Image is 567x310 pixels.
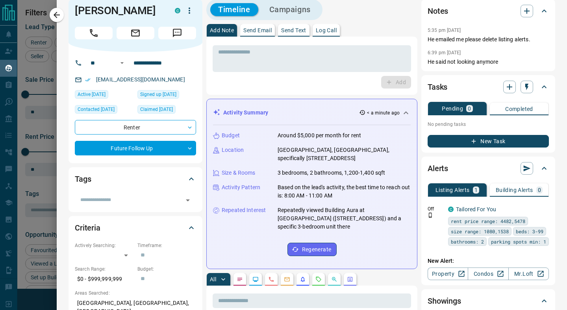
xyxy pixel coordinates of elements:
[508,268,549,280] a: Mr.Loft
[428,257,549,265] p: New Alert:
[316,28,337,33] p: Log Call
[491,238,546,245] span: parking spots min: 1
[223,109,268,117] p: Activity Summary
[428,118,549,130] p: No pending tasks
[75,90,133,101] div: Sun Oct 12 2025
[75,242,133,249] p: Actively Searching:
[222,206,266,214] p: Repeated Interest
[243,28,272,33] p: Send Email
[117,27,154,39] span: Email
[278,169,385,177] p: 3 bedrooms, 2 bathrooms, 1,200-1,400 sqft
[281,28,306,33] p: Send Text
[75,221,100,234] h2: Criteria
[137,90,196,101] div: Fri Dec 06 2024
[96,76,185,83] a: [EMAIL_ADDRESS][DOMAIN_NAME]
[222,169,256,177] p: Size & Rooms
[85,77,91,83] svg: Email Verified
[75,120,196,135] div: Renter
[261,3,319,16] button: Campaigns
[451,227,509,235] span: size range: 1080,1538
[75,27,113,39] span: Call
[75,141,196,155] div: Future Follow Up
[268,276,274,282] svg: Calls
[428,159,549,178] div: Alerts
[75,218,196,237] div: Criteria
[210,28,234,33] p: Add Note
[75,266,133,273] p: Search Range:
[222,146,244,154] p: Location
[428,5,448,17] h2: Notes
[175,8,180,13] div: condos.ca
[428,135,549,148] button: New Task
[287,243,337,256] button: Regenerate
[140,90,176,98] span: Signed up [DATE]
[75,170,196,188] div: Tags
[516,227,543,235] span: beds: 3-99
[78,105,115,113] span: Contacted [DATE]
[331,276,337,282] svg: Opportunities
[538,187,541,193] p: 0
[428,81,447,93] h2: Tasks
[347,276,353,282] svg: Agent Actions
[428,28,461,33] p: 5:35 pm [DATE]
[428,212,433,218] svg: Push Notification Only
[428,295,461,307] h2: Showings
[428,162,448,175] h2: Alerts
[451,217,525,225] span: rent price range: 4482,5478
[137,266,196,273] p: Budget:
[315,276,322,282] svg: Requests
[213,105,411,120] div: Activity Summary< a minute ago
[222,131,240,140] p: Budget
[278,146,411,162] p: [GEOGRAPHIC_DATA], [GEOGRAPHIC_DATA], specifically [STREET_ADDRESS]
[278,206,411,231] p: Repeatedly viewed Building Aura at [GEOGRAPHIC_DATA] ([STREET_ADDRESS]) and a specific 3-bedroom ...
[278,131,361,140] p: Around $5,000 per month for rent
[474,187,478,193] p: 1
[456,206,496,212] a: Tailored For You
[428,35,549,44] p: He emailed me please delete listing alerts.
[428,58,549,66] p: He said not looking anymore
[137,105,196,116] div: Wed Dec 18 2024
[137,242,196,249] p: Timeframe:
[140,105,173,113] span: Claimed [DATE]
[468,106,471,111] p: 0
[468,268,508,280] a: Condos
[117,58,127,68] button: Open
[182,195,193,206] button: Open
[428,50,461,55] p: 6:39 pm [DATE]
[284,276,290,282] svg: Emails
[300,276,306,282] svg: Listing Alerts
[210,277,216,282] p: All
[428,77,549,96] div: Tasks
[448,207,454,212] div: condos.ca
[75,273,133,286] p: $0 - $999,999,999
[237,276,243,282] svg: Notes
[496,187,533,193] p: Building Alerts
[75,173,91,185] h2: Tags
[505,106,533,112] p: Completed
[75,105,133,116] div: Tue Jan 28 2025
[75,4,163,17] h1: [PERSON_NAME]
[252,276,259,282] svg: Lead Browsing Activity
[435,187,470,193] p: Listing Alerts
[367,109,400,116] p: < a minute ago
[428,2,549,20] div: Notes
[222,183,260,192] p: Activity Pattern
[278,183,411,200] p: Based on the lead's activity, the best time to reach out is: 8:00 AM - 11:00 AM
[442,106,463,111] p: Pending
[75,290,196,297] p: Areas Searched:
[78,90,106,98] span: Active [DATE]
[428,268,468,280] a: Property
[158,27,196,39] span: Message
[451,238,484,245] span: bathrooms: 2
[428,205,443,212] p: Off
[210,3,258,16] button: Timeline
